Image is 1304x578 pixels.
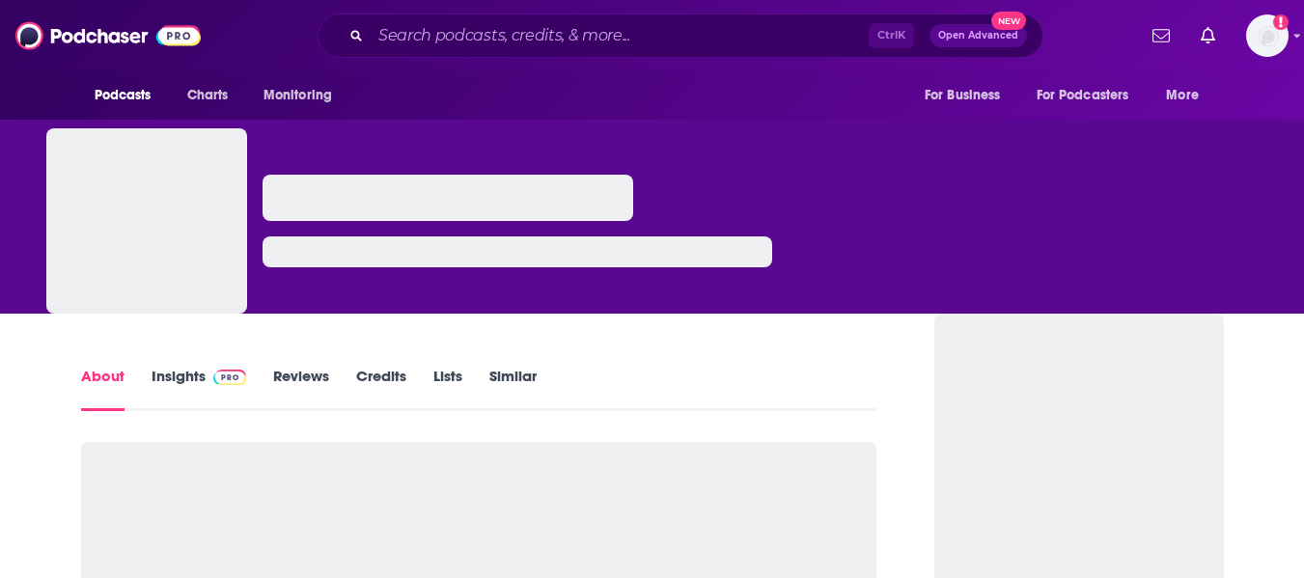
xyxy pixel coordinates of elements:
svg: Add a profile image [1273,14,1289,30]
span: Open Advanced [938,31,1018,41]
span: Ctrl K [869,23,914,48]
button: open menu [81,77,177,114]
span: Podcasts [95,82,152,109]
button: open menu [1024,77,1157,114]
img: Podchaser Pro [213,370,247,385]
span: Monitoring [264,82,332,109]
span: More [1166,82,1199,109]
span: New [991,12,1026,30]
a: Show notifications dropdown [1145,19,1178,52]
a: Credits [356,367,406,411]
button: open menu [911,77,1025,114]
span: Logged in as angelabellBL2024 [1246,14,1289,57]
a: Show notifications dropdown [1193,19,1223,52]
button: Show profile menu [1246,14,1289,57]
button: open menu [1152,77,1223,114]
div: Search podcasts, credits, & more... [318,14,1043,58]
a: About [81,367,125,411]
img: User Profile [1246,14,1289,57]
img: Podchaser - Follow, Share and Rate Podcasts [15,17,201,54]
span: For Podcasters [1037,82,1129,109]
a: Similar [489,367,537,411]
button: Open AdvancedNew [929,24,1027,47]
span: For Business [925,82,1001,109]
a: Charts [175,77,240,114]
a: Reviews [273,367,329,411]
a: InsightsPodchaser Pro [152,367,247,411]
button: open menu [250,77,357,114]
input: Search podcasts, credits, & more... [371,20,869,51]
span: Charts [187,82,229,109]
a: Lists [433,367,462,411]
